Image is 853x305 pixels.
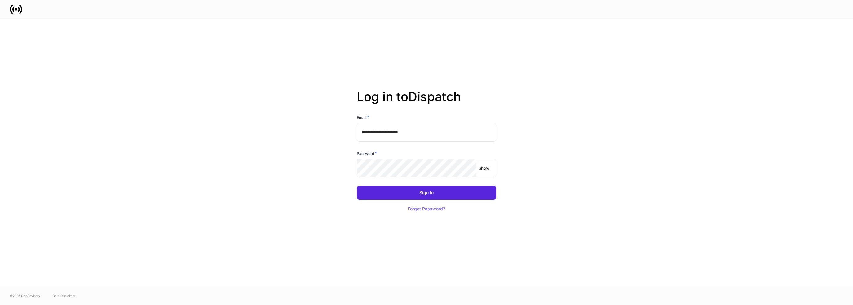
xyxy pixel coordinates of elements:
[10,293,40,298] span: © 2025 OneAdvisory
[479,165,489,171] p: show
[53,293,76,298] a: Data Disclaimer
[419,191,434,195] div: Sign In
[357,89,496,114] h2: Log in to Dispatch
[357,114,369,120] h6: Email
[357,186,496,200] button: Sign In
[400,202,453,216] button: Forgot Password?
[408,207,445,211] div: Forgot Password?
[357,150,377,156] h6: Password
